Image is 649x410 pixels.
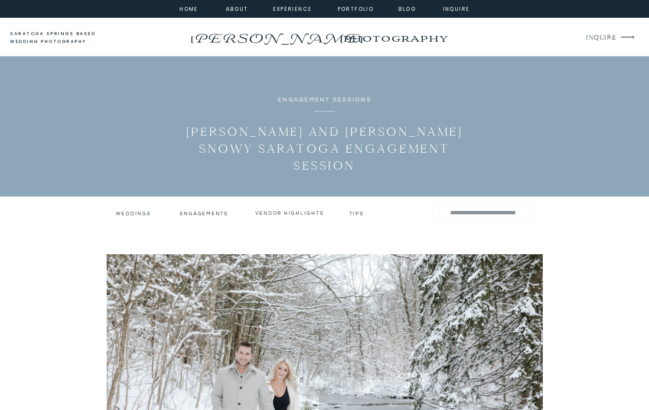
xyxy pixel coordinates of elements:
a: [PERSON_NAME] [188,28,365,42]
a: Blog [392,4,423,12]
a: INQUIRE [586,32,615,44]
a: Engagement Sessions [278,97,372,103]
a: portfolio [337,4,375,12]
a: engagements [180,210,231,216]
a: home [177,4,201,12]
a: saratoga springs based wedding photography [10,30,112,46]
a: vendor highlights [255,210,325,216]
h1: [PERSON_NAME] and [PERSON_NAME] Snowy Saratoga Engagement Session [172,123,477,174]
a: photography [326,26,464,50]
a: inquire [441,4,472,12]
a: Weddings [116,210,150,216]
a: tips [349,210,365,215]
a: about [226,4,245,12]
a: experience [273,4,308,12]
